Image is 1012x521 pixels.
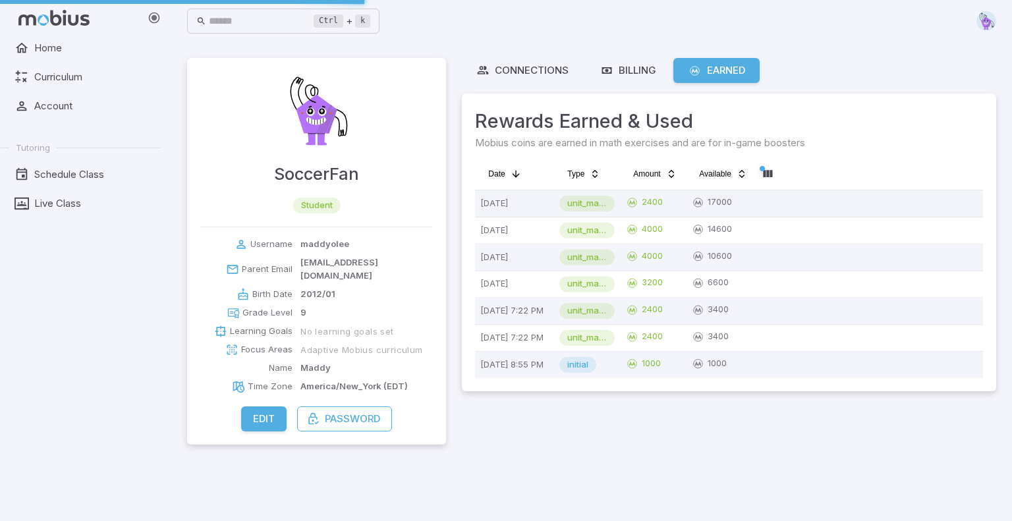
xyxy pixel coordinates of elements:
[314,14,343,28] kbd: Ctrl
[642,303,663,316] p: 2400
[708,330,729,343] p: 3400
[475,136,983,150] span: Mobius coins are earned in math exercises and are for in-game boosters
[559,358,596,371] span: initial
[708,357,727,370] p: 1000
[559,197,615,210] span: unit_mastery
[34,70,151,84] span: Curriculum
[480,163,528,184] button: Date
[642,357,661,370] p: 1000
[559,163,608,184] button: Type
[300,325,393,337] span: No learning goals set
[757,163,778,184] button: Column visibility
[559,251,615,264] span: unit_mastery
[480,330,549,346] p: [DATE] 7:22 PM
[274,161,359,187] h4: SoccerFan
[16,142,50,153] span: Tutoring
[277,71,356,150] img: Maddy
[34,99,151,113] span: Account
[230,325,293,338] p: Learning Goals
[625,163,684,184] button: Amount
[699,169,731,179] span: Available
[480,196,549,211] p: [DATE]
[300,256,433,283] p: [EMAIL_ADDRESS][DOMAIN_NAME]
[300,288,335,301] p: 2012/01
[691,163,754,184] button: Available
[559,304,615,317] span: unit_mastery
[300,238,349,251] p: maddyolee
[633,169,660,179] span: Amount
[241,343,293,356] p: Focus Areas
[708,223,732,236] p: 14600
[976,11,996,31] img: pentagon.svg
[642,223,663,236] p: 4000
[300,344,422,356] span: Adaptive Mobius curriculum
[559,331,615,344] span: unit_mastery
[642,276,663,289] p: 3200
[476,63,569,78] div: Connections
[567,169,584,179] span: Type
[34,41,151,55] span: Home
[300,380,408,393] p: America/New_York (EDT)
[314,13,370,29] div: +
[642,250,663,263] p: 4000
[480,357,549,373] p: [DATE] 8:55 PM
[293,199,341,212] span: student
[480,250,549,265] p: [DATE]
[475,107,983,136] span: Rewards Earned & Used
[688,63,745,78] div: Earned
[250,238,293,251] p: Username
[480,303,549,319] p: [DATE] 7:22 PM
[34,196,151,211] span: Live Class
[241,406,287,431] button: Edit
[480,223,549,238] p: [DATE]
[559,277,615,290] span: unit_mastery
[269,362,293,375] p: Name
[242,306,293,319] p: Grade Level
[642,330,663,343] p: 2400
[642,196,663,209] p: 2400
[355,14,370,28] kbd: k
[488,169,505,179] span: Date
[297,406,392,431] button: Password
[34,167,151,182] span: Schedule Class
[480,276,549,292] p: [DATE]
[708,250,732,263] p: 10600
[248,380,293,393] p: Time Zone
[708,303,729,316] p: 3400
[708,196,732,209] p: 17000
[242,263,293,276] p: Parent Email
[708,276,729,289] p: 6600
[300,306,306,319] p: 9
[600,63,656,78] div: Billing
[300,362,331,375] p: Maddy
[559,224,615,237] span: unit_mastery
[252,288,293,301] p: Birth Date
